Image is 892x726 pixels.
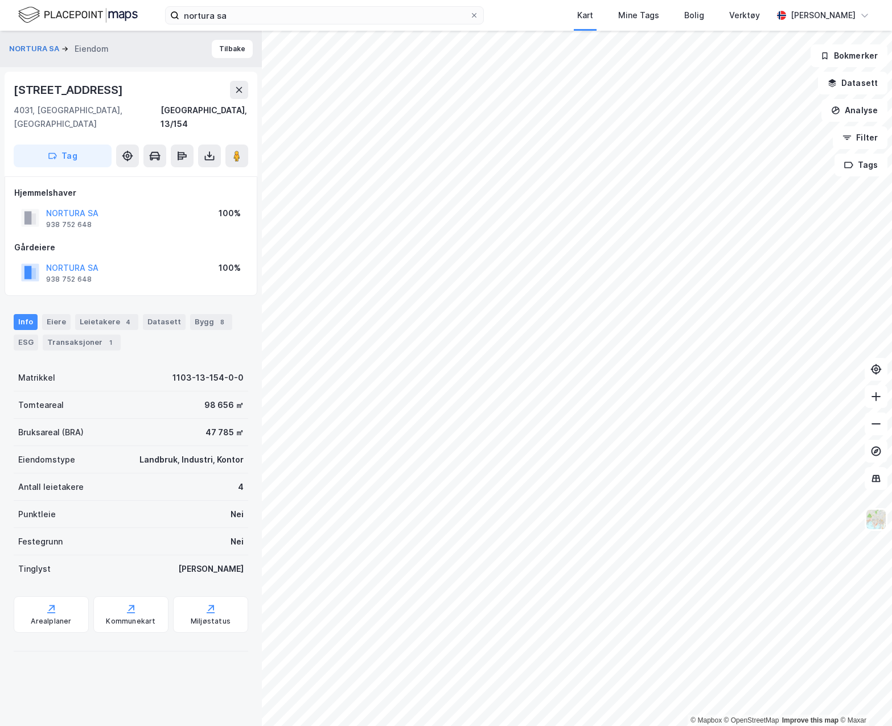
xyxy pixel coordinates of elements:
button: Tags [835,154,887,176]
div: Tomteareal [18,398,64,412]
button: Tilbake [212,40,253,58]
div: Gårdeiere [14,241,248,254]
div: [PERSON_NAME] [791,9,856,22]
div: 1 [105,337,116,348]
div: 938 752 648 [46,275,92,284]
div: 4 [238,480,244,494]
button: Tag [14,145,112,167]
div: Matrikkel [18,371,55,385]
div: Bolig [684,9,704,22]
div: ESG [14,335,38,350]
div: Tinglyst [18,562,51,576]
div: Antall leietakere [18,480,84,494]
div: Eiendomstype [18,453,75,467]
div: Verktøy [729,9,760,22]
div: 8 [216,316,228,328]
div: 47 785 ㎡ [205,426,244,439]
div: Eiendom [75,42,109,56]
div: Festegrunn [18,535,63,548]
img: logo.f888ab2527a4732fd821a326f86c7f29.svg [18,5,138,25]
div: 938 752 648 [46,220,92,229]
div: Kart [577,9,593,22]
div: Nei [231,508,244,521]
button: Filter [833,126,887,149]
div: 100% [219,207,241,220]
div: Miljøstatus [191,617,231,626]
div: 1103-13-154-0-0 [172,371,244,385]
div: Info [14,314,38,330]
a: Mapbox [690,716,722,724]
div: Mine Tags [618,9,659,22]
input: Søk på adresse, matrikkel, gårdeiere, leietakere eller personer [179,7,470,24]
div: 98 656 ㎡ [204,398,244,412]
div: Bruksareal (BRA) [18,426,84,439]
div: Bygg [190,314,232,330]
div: Arealplaner [31,617,71,626]
div: Nei [231,535,244,548]
div: [STREET_ADDRESS] [14,81,125,99]
div: 4 [122,316,134,328]
div: Leietakere [75,314,138,330]
div: Hjemmelshaver [14,186,248,200]
div: Kommunekart [106,617,155,626]
button: Datasett [818,72,887,94]
div: Punktleie [18,508,56,521]
div: [PERSON_NAME] [178,562,244,576]
a: OpenStreetMap [724,716,779,724]
div: Eiere [42,314,71,330]
button: Analyse [821,99,887,122]
div: Datasett [143,314,186,330]
iframe: Chat Widget [835,671,892,726]
div: 100% [219,261,241,275]
button: Bokmerker [811,44,887,67]
div: [GEOGRAPHIC_DATA], 13/154 [161,104,248,131]
a: Improve this map [782,716,838,724]
img: Z [865,509,887,530]
div: Transaksjoner [43,335,121,350]
div: 4031, [GEOGRAPHIC_DATA], [GEOGRAPHIC_DATA] [14,104,161,131]
button: NORTURA SA [9,43,61,55]
div: Landbruk, Industri, Kontor [139,453,244,467]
